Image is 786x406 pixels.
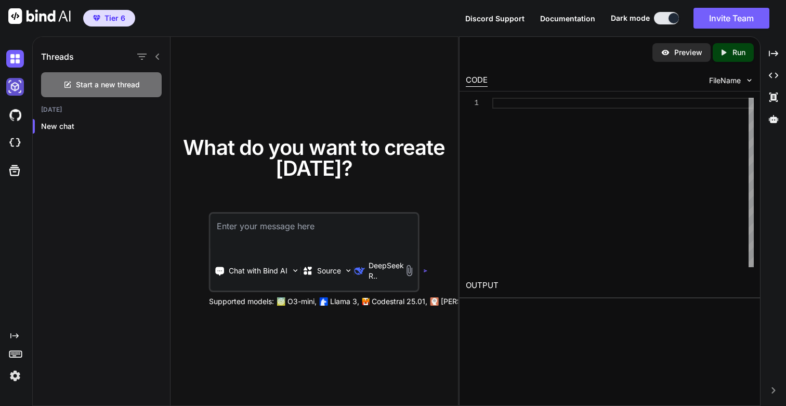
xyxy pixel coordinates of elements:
p: Llama 3, [330,296,359,307]
img: icon [424,269,428,273]
span: FileName [709,75,741,86]
button: Invite Team [693,8,769,29]
span: Dark mode [611,13,650,23]
img: darkChat [6,50,24,68]
img: DeepSeek R1 (671B-Full) [354,266,364,276]
span: Documentation [540,14,595,23]
img: Llama2 [320,297,328,306]
img: darkAi-studio [6,78,24,96]
img: cloudideIcon [6,134,24,152]
h1: Threads [41,50,74,63]
span: Discord Support [465,14,525,23]
p: Supported models: [209,296,274,307]
p: New chat [41,121,170,132]
button: premiumTier 6 [83,10,135,27]
span: Start a new thread [76,80,140,90]
img: attachment [403,265,415,277]
p: Codestral 25.01, [372,296,427,307]
p: Run [732,47,745,58]
img: Bind AI [8,8,71,24]
p: O3-mini, [287,296,317,307]
img: Mistral-AI [362,298,370,305]
span: What do you want to create [DATE]? [183,135,445,181]
img: settings [6,367,24,385]
img: Pick Tools [291,266,299,275]
div: 1 [466,98,479,109]
p: DeepSeek R.. [369,260,404,281]
img: claude [430,297,439,306]
h2: [DATE] [33,106,170,114]
img: Pick Models [344,266,353,275]
img: preview [661,48,670,57]
span: Tier 6 [104,13,125,23]
img: GPT-4 [277,297,285,306]
h2: OUTPUT [460,273,760,298]
button: Documentation [540,13,595,24]
p: Chat with Bind AI [229,266,287,276]
button: Discord Support [465,13,525,24]
p: Source [317,266,341,276]
p: [PERSON_NAME] 3.7 Sonnet, [441,296,542,307]
img: chevron down [745,76,754,85]
p: Preview [674,47,702,58]
img: premium [93,15,100,21]
img: githubDark [6,106,24,124]
div: CODE [466,74,488,87]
